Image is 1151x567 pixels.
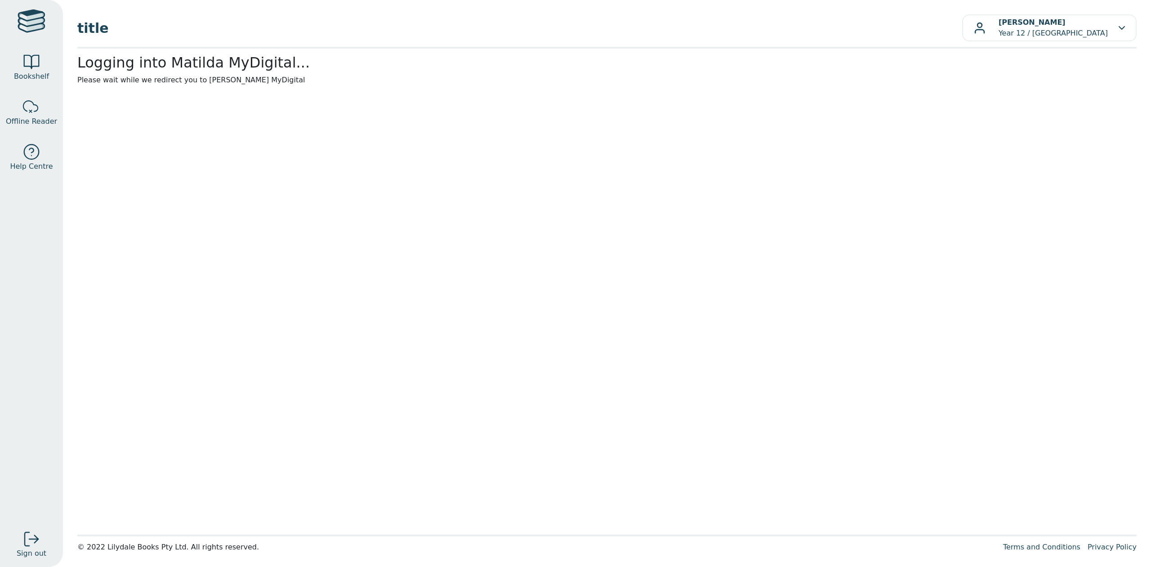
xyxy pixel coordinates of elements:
span: title [77,18,962,38]
button: [PERSON_NAME]Year 12 / [GEOGRAPHIC_DATA] [962,14,1137,41]
h2: Logging into Matilda MyDigital... [77,54,1137,71]
p: Year 12 / [GEOGRAPHIC_DATA] [999,17,1108,39]
a: Privacy Policy [1088,543,1137,551]
a: Terms and Conditions [1003,543,1080,551]
span: Offline Reader [6,116,57,127]
div: © 2022 Lilydale Books Pty Ltd. All rights reserved. [77,542,996,553]
b: [PERSON_NAME] [999,18,1066,27]
span: Bookshelf [14,71,49,82]
span: Help Centre [10,161,53,172]
p: Please wait while we redirect you to [PERSON_NAME] MyDigital [77,75,1137,85]
span: Sign out [17,548,46,559]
